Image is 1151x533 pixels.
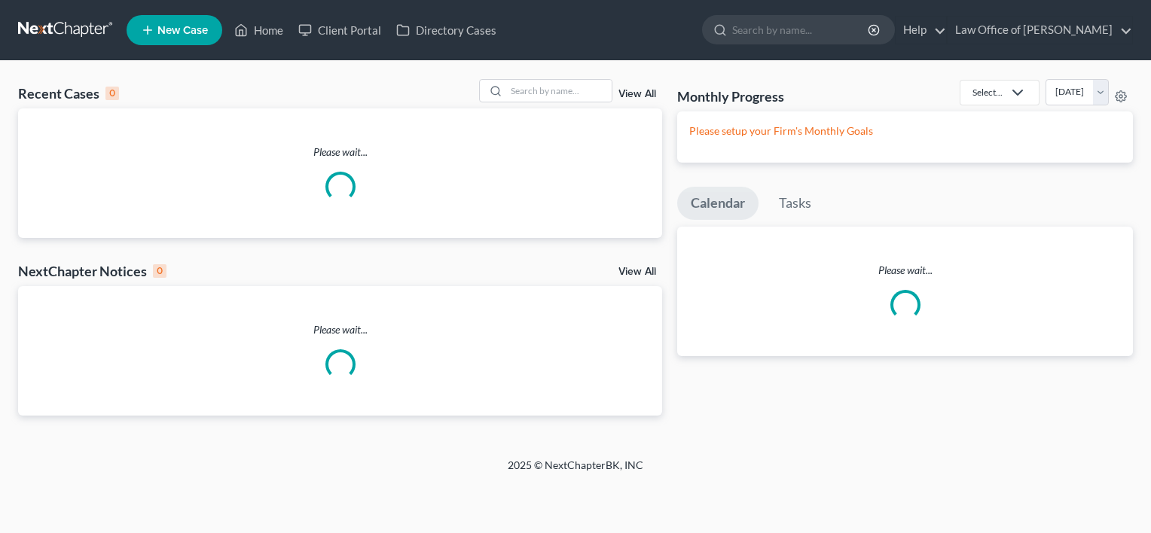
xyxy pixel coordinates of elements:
[732,16,870,44] input: Search by name...
[18,145,662,160] p: Please wait...
[146,458,1005,485] div: 2025 © NextChapterBK, INC
[18,322,662,337] p: Please wait...
[153,264,166,278] div: 0
[896,17,946,44] a: Help
[291,17,389,44] a: Client Portal
[765,187,825,220] a: Tasks
[227,17,291,44] a: Home
[105,87,119,100] div: 0
[677,87,784,105] h3: Monthly Progress
[677,263,1133,278] p: Please wait...
[506,80,612,102] input: Search by name...
[18,262,166,280] div: NextChapter Notices
[972,86,1003,99] div: Select...
[618,89,656,99] a: View All
[689,123,1121,139] p: Please setup your Firm's Monthly Goals
[618,266,656,277] a: View All
[18,84,119,102] div: Recent Cases
[677,187,759,220] a: Calendar
[157,25,208,36] span: New Case
[948,17,1132,44] a: Law Office of [PERSON_NAME]
[389,17,504,44] a: Directory Cases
